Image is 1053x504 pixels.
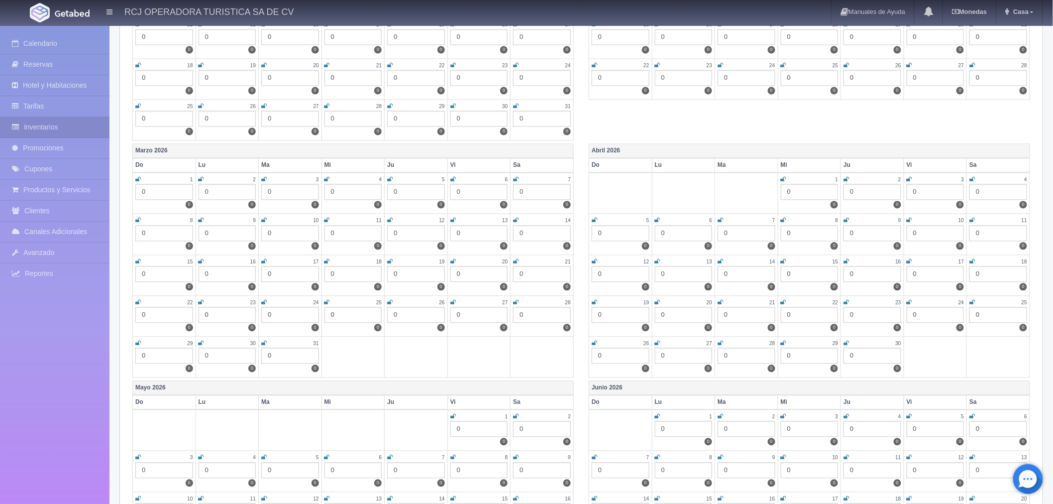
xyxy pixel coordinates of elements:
div: 0 [718,70,775,86]
small: 6 [505,177,508,183]
div: 0 [718,421,775,437]
label: 0 [374,128,382,135]
th: Do [133,158,196,173]
div: 0 [199,29,256,45]
label: 0 [248,283,256,291]
div: 0 [655,226,713,242]
div: 0 [387,307,445,323]
label: 0 [248,365,256,373]
div: 0 [843,226,901,242]
small: 16 [502,22,508,28]
label: 0 [956,480,964,487]
div: 0 [135,348,193,364]
div: 0 [969,266,1027,282]
div: 0 [969,29,1027,45]
div: 0 [969,184,1027,200]
small: 2 [253,177,256,183]
div: 0 [450,70,508,86]
div: 0 [843,463,901,479]
label: 0 [500,438,508,446]
th: Do [589,158,652,173]
label: 0 [248,243,256,250]
label: 0 [705,365,712,373]
label: 0 [186,243,193,250]
div: 0 [199,70,256,86]
small: 28 [1022,63,1027,69]
small: 14 [376,22,382,28]
div: 0 [907,184,964,200]
label: 0 [248,128,256,135]
label: 0 [705,243,712,250]
div: 0 [135,184,193,200]
label: 0 [956,201,964,209]
th: Vi [447,158,511,173]
img: Getabed [30,3,50,22]
label: 0 [894,480,901,487]
th: Lu [196,158,259,173]
label: 0 [831,324,838,332]
small: 18 [187,63,193,69]
label: 0 [768,283,775,291]
label: 0 [374,201,382,209]
small: 5 [442,177,445,183]
label: 0 [500,480,508,487]
div: 0 [592,70,649,86]
div: 0 [592,266,649,282]
span: Casa [1011,8,1029,15]
div: 0 [513,421,571,437]
small: 30 [502,104,508,110]
div: 0 [655,348,713,364]
small: 12 [250,22,256,28]
label: 0 [186,128,193,135]
div: 0 [655,421,713,437]
div: 0 [450,29,508,45]
label: 0 [1020,87,1027,95]
div: 0 [907,226,964,242]
label: 0 [642,324,649,332]
div: 0 [199,226,256,242]
label: 0 [831,365,838,373]
small: 19 [250,63,256,69]
div: 0 [718,266,775,282]
label: 0 [1020,438,1027,446]
div: 0 [781,266,839,282]
label: 0 [186,324,193,332]
div: 0 [261,226,319,242]
label: 0 [894,438,901,446]
label: 0 [186,365,193,373]
div: 0 [969,70,1027,86]
small: 20 [313,63,318,69]
div: 0 [907,463,964,479]
label: 0 [1020,243,1027,250]
div: 0 [450,266,508,282]
label: 0 [186,480,193,487]
div: 0 [450,184,508,200]
div: 0 [135,463,193,479]
label: 0 [705,324,712,332]
div: 0 [781,184,839,200]
label: 0 [248,324,256,332]
div: 0 [261,29,319,45]
label: 0 [768,46,775,54]
div: 0 [135,29,193,45]
small: 31 [565,104,571,110]
div: 0 [843,307,901,323]
div: 0 [718,307,775,323]
small: 16 [707,22,712,28]
div: 0 [718,463,775,479]
label: 0 [642,283,649,291]
small: 22 [439,63,444,69]
div: 0 [592,307,649,323]
label: 0 [831,243,838,250]
div: 0 [135,266,193,282]
div: 0 [655,29,713,45]
label: 0 [563,46,571,54]
label: 0 [705,283,712,291]
div: 0 [199,184,256,200]
small: 2 [898,177,901,183]
label: 0 [768,480,775,487]
label: 0 [956,438,964,446]
label: 0 [374,87,382,95]
div: 0 [513,29,571,45]
small: 21 [1022,22,1027,28]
